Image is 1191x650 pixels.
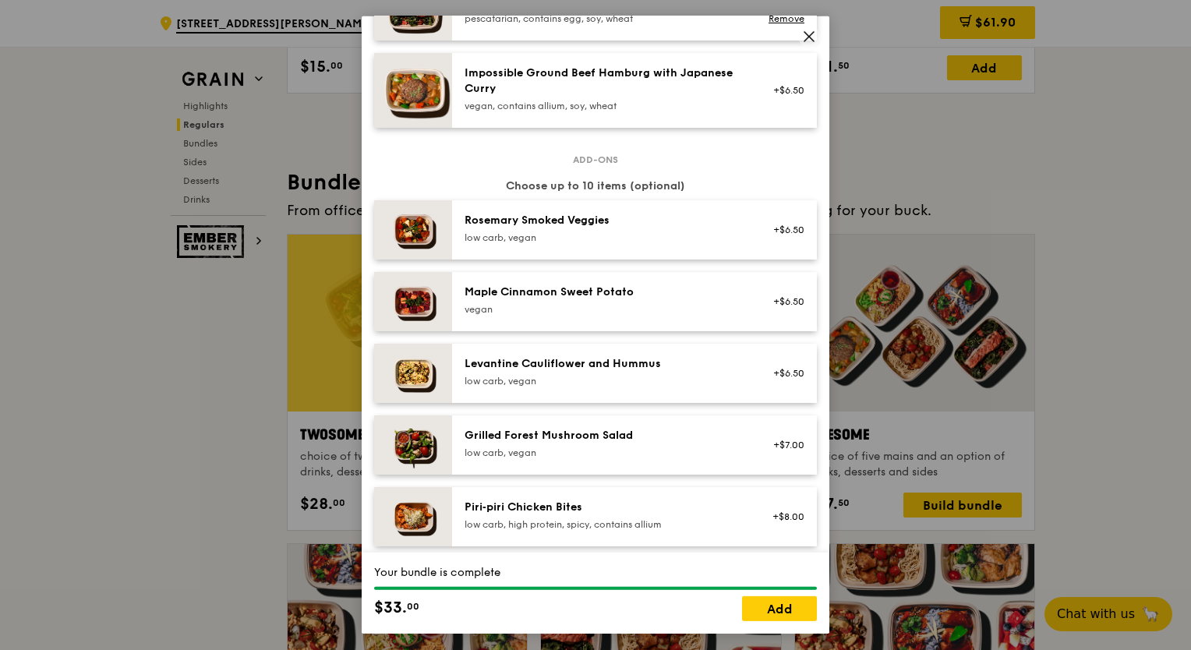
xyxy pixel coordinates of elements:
div: low carb, vegan [465,447,744,459]
div: low carb, vegan [465,231,744,244]
div: Maple Cinnamon Sweet Potato [465,284,744,300]
div: Grilled Forest Mushroom Salad [465,428,744,443]
div: pescatarian, contains egg, soy, wheat [465,12,744,25]
div: +$8.00 [763,510,804,523]
div: +$7.00 [763,439,804,451]
div: low carb, high protein, spicy, contains allium [465,518,744,531]
img: daily_normal_HORZ-Impossible-Hamburg-With-Japanese-Curry.jpg [374,53,452,128]
span: $33. [374,596,407,620]
div: Choose up to 10 items (optional) [374,178,817,194]
a: Add [742,596,817,621]
span: 00 [407,600,419,613]
div: +$6.50 [763,295,804,308]
img: daily_normal_Thyme-Rosemary-Zucchini-HORZ.jpg [374,200,452,260]
div: Your bundle is complete [374,565,817,581]
img: daily_normal_Maple_Cinnamon_Sweet_Potato__Horizontal_.jpg [374,272,452,331]
div: +$6.50 [763,224,804,236]
div: vegan, contains allium, soy, wheat [465,100,744,112]
div: Rosemary Smoked Veggies [465,213,744,228]
div: +$6.50 [763,367,804,380]
a: Remove [769,13,804,24]
div: Piri‑piri Chicken Bites [465,500,744,515]
div: +$6.50 [763,84,804,97]
div: low carb, vegan [465,375,744,387]
div: Impossible Ground Beef Hamburg with Japanese Curry [465,65,744,97]
img: daily_normal_Levantine_Cauliflower_and_Hummus__Horizontal_.jpg [374,344,452,403]
img: daily_normal_Grilled-Forest-Mushroom-Salad-HORZ.jpg [374,415,452,475]
div: Levantine Cauliflower and Hummus [465,356,744,372]
div: vegan [465,303,744,316]
span: Add-ons [567,154,624,166]
img: daily_normal_Piri-Piri-Chicken-Bites-HORZ.jpg [374,487,452,546]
